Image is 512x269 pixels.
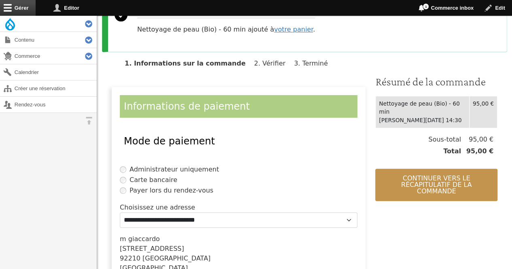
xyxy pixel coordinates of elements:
[120,235,126,243] span: m
[81,113,97,129] button: Orientation horizontale
[124,136,215,147] span: Mode de paiement
[294,59,334,67] li: Terminé
[254,59,292,67] li: Vérifier
[375,169,497,201] button: Continuer vers le récapitulatif de la commande
[423,3,429,10] span: 1
[130,186,213,195] label: Payer lors du rendez-vous
[379,117,461,123] time: [PERSON_NAME][DATE] 14:30
[428,135,461,144] span: Sous-total
[125,59,252,67] li: Informations sur la commande
[375,75,497,89] h3: Résumé de la commande
[124,101,250,112] span: Informations de paiement
[379,100,465,116] div: Nettoyage de peau (Bio) - 60 min
[130,175,177,185] label: Carte bancaire
[274,25,313,33] a: votre panier
[461,135,493,144] span: 95,00 €
[443,146,461,156] span: Total
[461,146,493,156] span: 95,00 €
[120,245,184,252] span: [STREET_ADDRESS]
[469,96,497,128] td: 95,00 €
[142,254,210,262] span: [GEOGRAPHIC_DATA]
[120,254,140,262] span: 92210
[120,203,195,212] label: Choisissez une adresse
[130,165,219,174] label: Administrateur uniquement
[128,235,160,243] span: giaccardo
